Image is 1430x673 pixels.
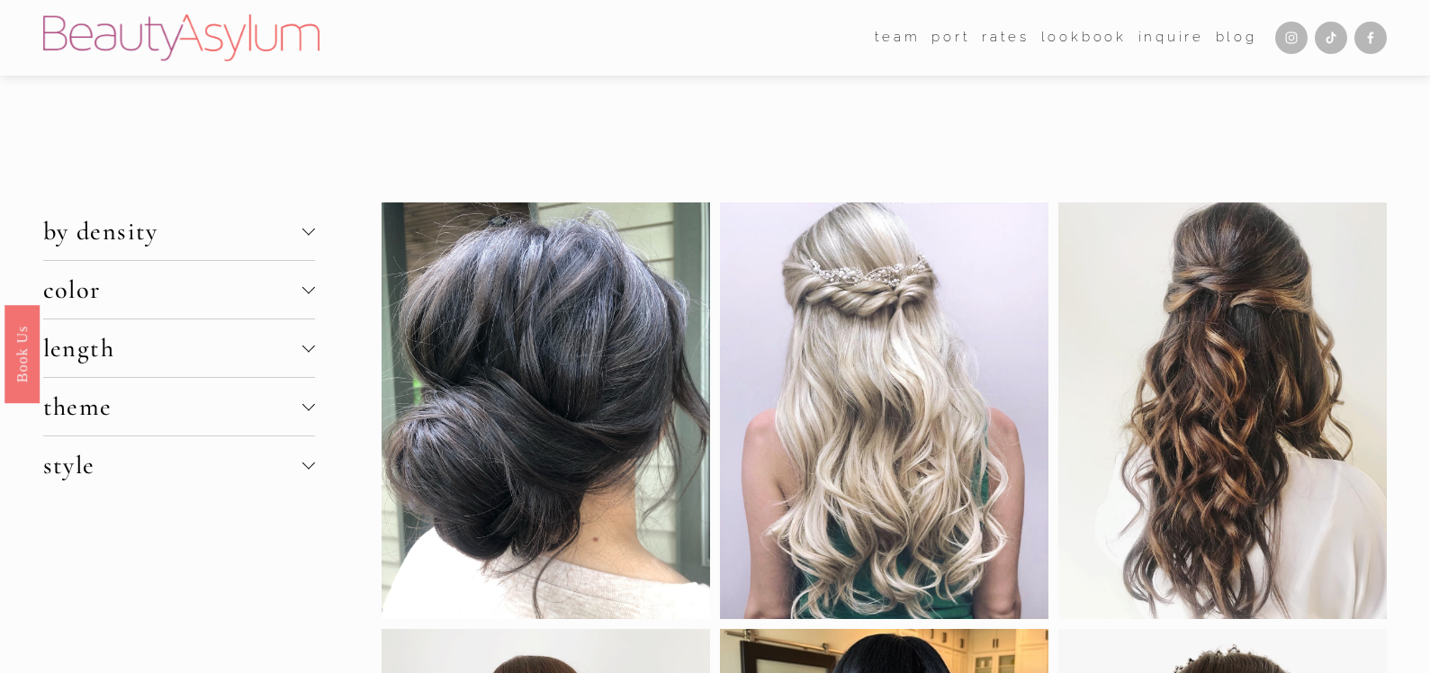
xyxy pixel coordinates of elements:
span: team [875,25,921,49]
a: TikTok [1315,22,1347,54]
a: Facebook [1354,22,1387,54]
a: port [931,24,970,51]
button: length [43,319,315,377]
span: style [43,450,302,480]
span: color [43,274,302,305]
a: Instagram [1275,22,1308,54]
a: Inquire [1138,24,1204,51]
a: Rates [982,24,1030,51]
a: folder dropdown [875,24,921,51]
button: style [43,436,315,494]
button: by density [43,202,315,260]
button: theme [43,378,315,435]
img: Beauty Asylum | Bridal Hair &amp; Makeup Charlotte &amp; Atlanta [43,14,319,61]
span: theme [43,391,302,422]
span: length [43,333,302,363]
a: Blog [1216,24,1257,51]
span: by density [43,216,302,247]
a: Book Us [4,305,40,403]
button: color [43,261,315,319]
a: Lookbook [1041,24,1127,51]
